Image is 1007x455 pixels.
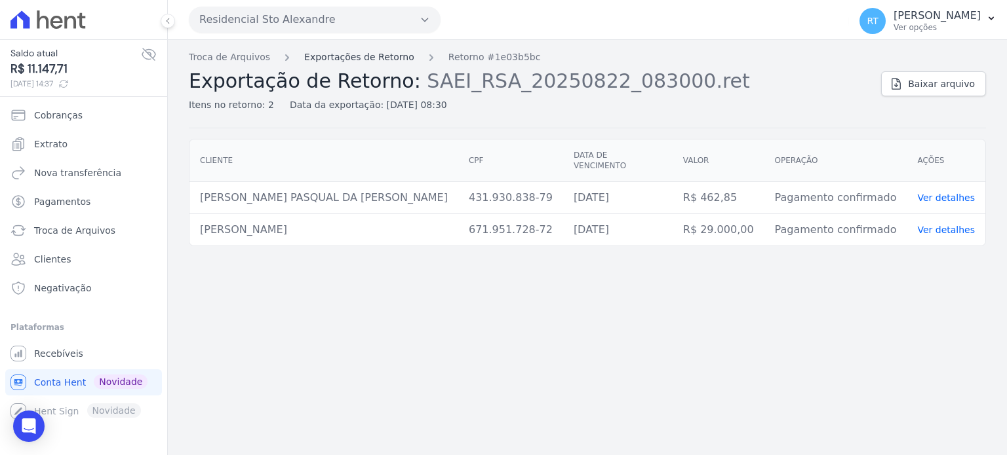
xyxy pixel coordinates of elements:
span: Nova transferência [34,166,121,179]
td: 431.930.838-79 [458,182,563,214]
p: [PERSON_NAME] [894,9,981,22]
a: Nova transferência [5,160,162,186]
a: Exportações de Retorno [304,50,414,64]
span: Conta Hent [34,376,86,389]
td: R$ 29.000,00 [673,214,764,246]
nav: Breadcrumb [189,50,871,64]
th: Operação [764,139,907,182]
a: Cobranças [5,102,162,128]
span: Baixar arquivo [908,77,975,90]
a: Conta Hent Novidade [5,369,162,395]
span: Pagamentos [34,195,90,208]
span: Extrato [34,137,68,151]
a: Baixar arquivo [881,71,986,96]
a: Retorno #1e03b5bc [448,50,541,64]
span: Exportação de Retorno: [189,69,421,92]
a: Pagamentos [5,189,162,215]
p: Ver opções [894,22,981,33]
th: CPF [458,139,563,182]
span: Troca de Arquivos [34,224,115,237]
span: RT [867,16,878,26]
a: Troca de Arquivos [189,50,270,64]
span: Recebíveis [34,347,83,360]
a: Clientes [5,246,162,272]
td: [PERSON_NAME] [189,214,458,246]
td: Pagamento confirmado [764,214,907,246]
th: Valor [673,139,764,182]
span: Saldo atual [10,46,141,60]
span: Cobranças [34,109,83,122]
td: 671.951.728-72 [458,214,563,246]
button: Residencial Sto Alexandre [189,7,441,33]
span: [DATE] 14:37 [10,78,141,90]
div: Itens no retorno: 2 [189,98,274,112]
td: R$ 462,85 [673,182,764,214]
td: Pagamento confirmado [764,182,907,214]
a: Ver detalhes [917,192,975,203]
div: Open Intercom Messenger [13,410,45,442]
td: [PERSON_NAME] PASQUAL DA [PERSON_NAME] [189,182,458,214]
nav: Sidebar [10,102,157,424]
button: RT [PERSON_NAME] Ver opções [849,3,1007,39]
a: Negativação [5,275,162,301]
th: Ações [907,139,985,182]
th: Data de vencimento [563,139,673,182]
div: Data da exportação: [DATE] 08:30 [290,98,447,112]
span: Negativação [34,282,92,295]
th: Cliente [189,139,458,182]
a: Troca de Arquivos [5,217,162,244]
span: SAEI_RSA_20250822_083000.ret [427,68,750,92]
span: Clientes [34,253,71,266]
td: [DATE] [563,182,673,214]
span: R$ 11.147,71 [10,60,141,78]
div: Plataformas [10,319,157,335]
a: Recebíveis [5,340,162,367]
a: Ver detalhes [917,225,975,235]
span: Novidade [94,374,148,389]
a: Extrato [5,131,162,157]
td: [DATE] [563,214,673,246]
